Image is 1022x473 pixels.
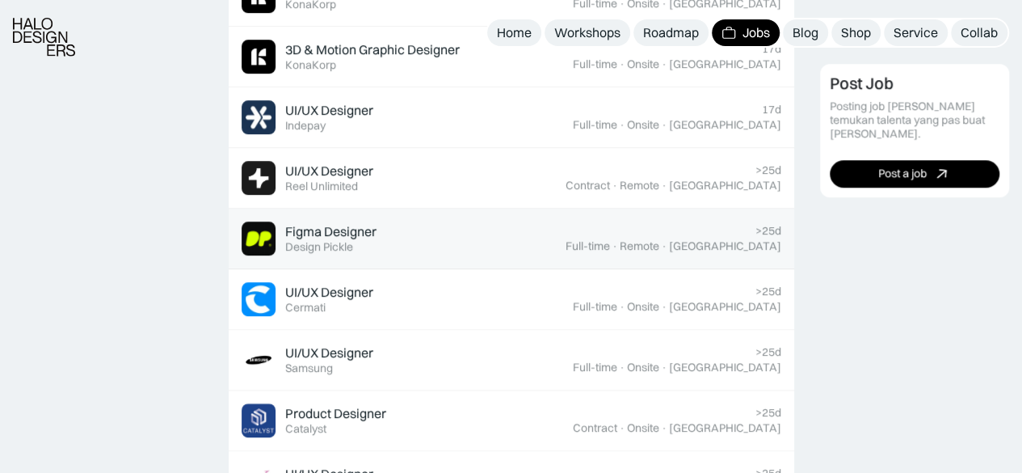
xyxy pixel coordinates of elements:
img: Job Image [242,282,275,316]
div: Contract [566,179,610,192]
div: KonaKorp [285,58,336,72]
div: Post a job [878,167,927,181]
div: · [612,179,618,192]
div: [GEOGRAPHIC_DATA] [669,239,781,253]
div: [GEOGRAPHIC_DATA] [669,421,781,435]
a: Job Image3D & Motion Graphic DesignerKonaKorp17dFull-time·Onsite·[GEOGRAPHIC_DATA] [229,27,794,87]
div: Reel Unlimited [285,179,358,193]
img: Job Image [242,161,275,195]
div: Onsite [627,57,659,71]
div: · [661,300,667,314]
div: Full-time [573,361,617,374]
a: Blog [783,19,828,46]
img: Job Image [242,343,275,377]
div: Service [894,24,938,41]
div: [GEOGRAPHIC_DATA] [669,118,781,132]
div: · [619,300,625,314]
div: >25d [755,285,781,298]
div: >25d [755,163,781,177]
div: · [619,361,625,374]
a: Home [487,19,541,46]
a: Post a job [830,160,1000,188]
div: · [661,239,667,253]
div: · [661,57,667,71]
a: Shop [831,19,881,46]
a: Service [884,19,948,46]
div: >25d [755,406,781,420]
div: Onsite [627,118,659,132]
a: Job ImageFigma DesignerDesign Pickle>25dFull-time·Remote·[GEOGRAPHIC_DATA] [229,209,794,269]
img: Job Image [242,222,275,256]
div: Full-time [573,118,617,132]
div: 17d [762,103,781,116]
div: >25d [755,224,781,238]
div: Indepay [285,119,326,133]
div: · [661,179,667,192]
div: Figma Designer [285,223,376,240]
div: Onsite [627,361,659,374]
img: Job Image [242,40,275,74]
div: >25d [755,345,781,359]
div: Collab [961,24,998,41]
div: Blog [793,24,818,41]
div: [GEOGRAPHIC_DATA] [669,361,781,374]
div: Posting job [PERSON_NAME] temukan talenta yang pas buat [PERSON_NAME]. [830,100,1000,141]
div: · [619,118,625,132]
div: Workshops [554,24,620,41]
div: · [619,57,625,71]
div: Remote [620,239,659,253]
div: · [619,421,625,435]
a: Job ImageUI/UX DesignerCermati>25dFull-time·Onsite·[GEOGRAPHIC_DATA] [229,269,794,330]
div: Jobs [742,24,770,41]
a: Jobs [712,19,780,46]
div: Home [497,24,532,41]
div: 17d [762,42,781,56]
a: Job ImageUI/UX DesignerIndepay17dFull-time·Onsite·[GEOGRAPHIC_DATA] [229,87,794,148]
div: Cermati [285,301,326,315]
div: Full-time [573,300,617,314]
img: Job Image [242,403,275,437]
div: · [661,118,667,132]
div: 3D & Motion Graphic Designer [285,41,460,58]
div: Post Job [830,74,894,94]
div: · [661,421,667,435]
div: [GEOGRAPHIC_DATA] [669,179,781,192]
div: Samsung [285,361,333,375]
div: · [661,361,667,374]
img: Job Image [242,100,275,134]
div: UI/UX Designer [285,284,373,301]
div: Onsite [627,300,659,314]
div: Onsite [627,421,659,435]
a: Roadmap [633,19,709,46]
div: Contract [573,421,617,435]
div: UI/UX Designer [285,163,373,179]
div: Design Pickle [285,240,353,254]
div: UI/UX Designer [285,344,373,361]
div: Shop [841,24,871,41]
div: Full-time [566,239,610,253]
a: Job ImageUI/UX DesignerReel Unlimited>25dContract·Remote·[GEOGRAPHIC_DATA] [229,148,794,209]
a: Collab [951,19,1007,46]
div: Product Designer [285,405,386,422]
div: · [612,239,618,253]
div: [GEOGRAPHIC_DATA] [669,57,781,71]
div: [GEOGRAPHIC_DATA] [669,300,781,314]
div: Roadmap [643,24,699,41]
a: Workshops [545,19,630,46]
a: Job ImageProduct DesignerCatalyst>25dContract·Onsite·[GEOGRAPHIC_DATA] [229,391,794,451]
a: Job ImageUI/UX DesignerSamsung>25dFull-time·Onsite·[GEOGRAPHIC_DATA] [229,330,794,391]
div: UI/UX Designer [285,102,373,119]
div: Remote [620,179,659,192]
div: Catalyst [285,422,326,436]
div: Full-time [573,57,617,71]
